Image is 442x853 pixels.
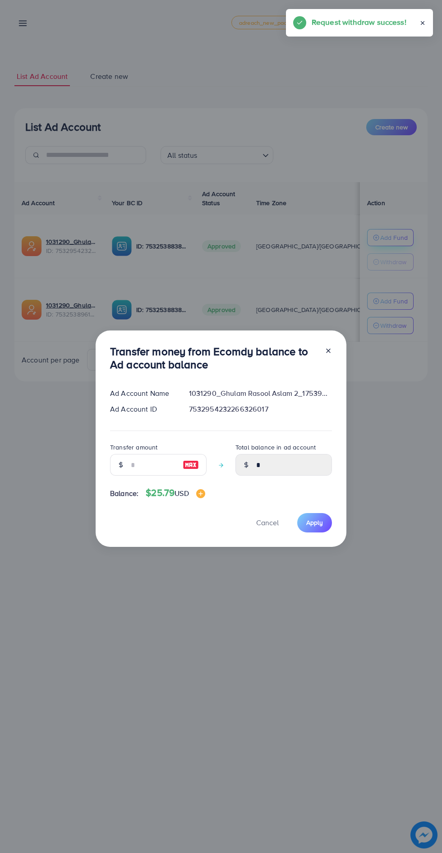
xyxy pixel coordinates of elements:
div: Ad Account Name [103,388,182,399]
label: Total balance in ad account [235,443,316,452]
div: 1031290_Ghulam Rasool Aslam 2_1753902599199 [182,388,339,399]
div: 7532954232266326017 [182,404,339,414]
span: USD [175,488,189,498]
h4: $25.79 [146,487,205,499]
div: Ad Account ID [103,404,182,414]
h5: Request withdraw success! [312,16,406,28]
button: Apply [297,513,332,532]
img: image [183,459,199,470]
span: Apply [306,518,323,527]
span: Balance: [110,488,138,499]
h3: Transfer money from Ecomdy balance to Ad account balance [110,345,318,371]
button: Cancel [245,513,290,532]
label: Transfer amount [110,443,157,452]
span: Cancel [256,518,279,527]
img: image [196,489,205,498]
